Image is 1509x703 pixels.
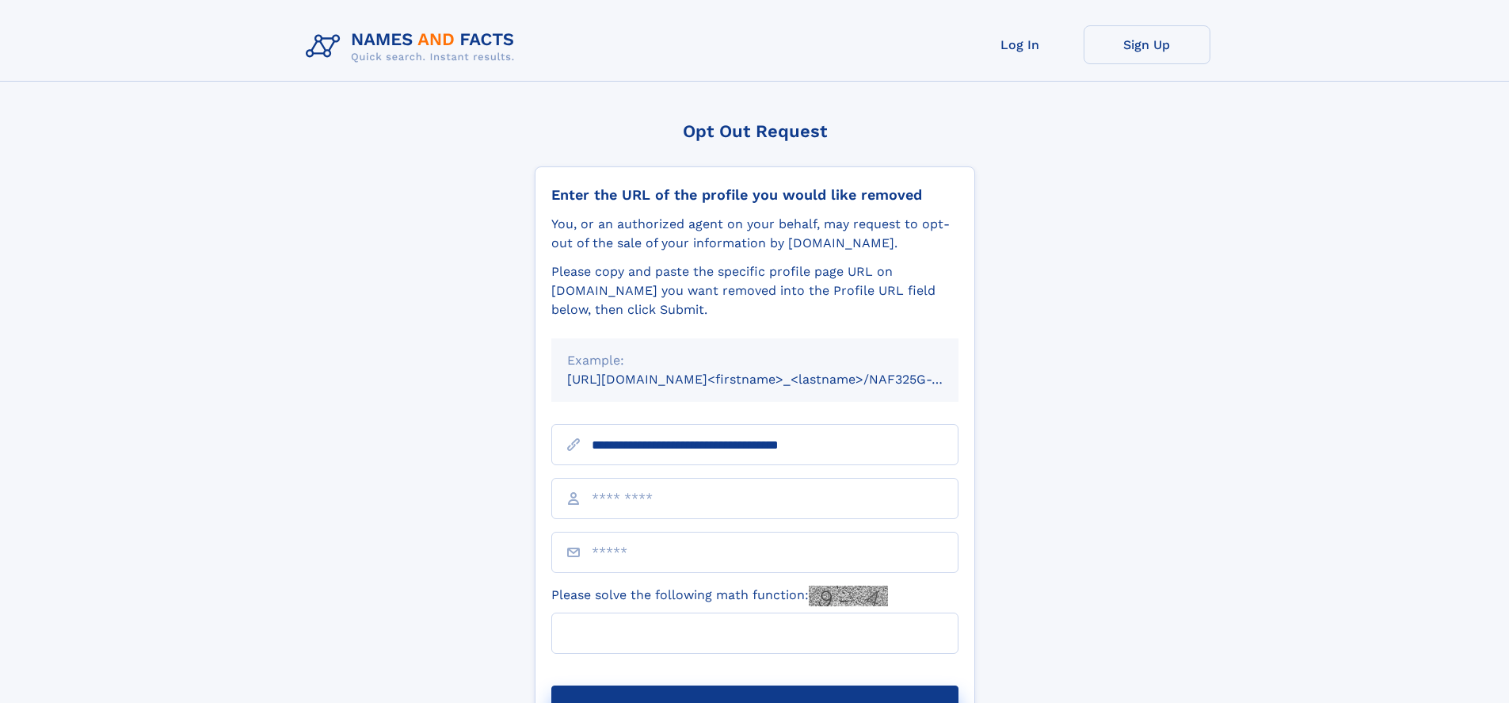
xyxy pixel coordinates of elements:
div: Example: [567,351,943,370]
div: Opt Out Request [535,121,975,141]
div: Enter the URL of the profile you would like removed [551,186,958,204]
a: Sign Up [1084,25,1210,64]
small: [URL][DOMAIN_NAME]<firstname>_<lastname>/NAF325G-xxxxxxxx [567,372,989,387]
div: Please copy and paste the specific profile page URL on [DOMAIN_NAME] you want removed into the Pr... [551,262,958,319]
img: Logo Names and Facts [299,25,528,68]
div: You, or an authorized agent on your behalf, may request to opt-out of the sale of your informatio... [551,215,958,253]
a: Log In [957,25,1084,64]
label: Please solve the following math function: [551,586,888,606]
